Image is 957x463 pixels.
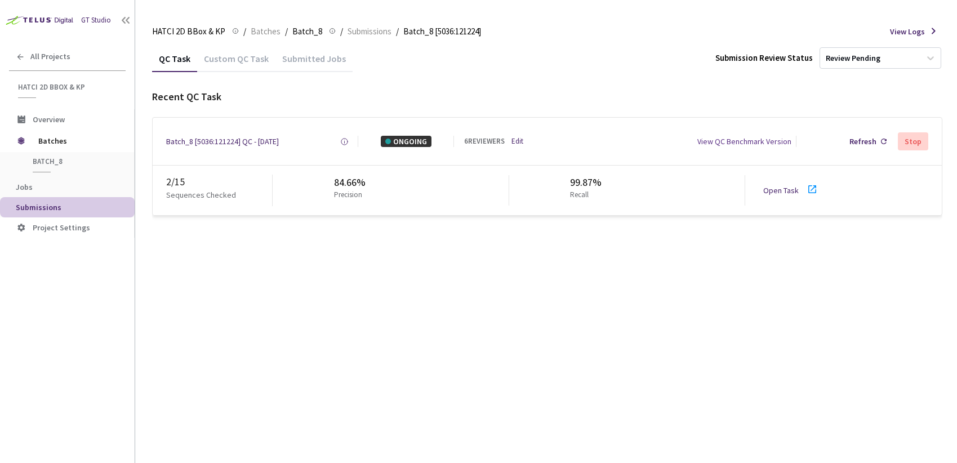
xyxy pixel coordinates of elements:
[16,182,33,192] span: Jobs
[715,52,813,64] div: Submission Review Status
[18,82,119,92] span: HATCI 2D BBox & KP
[251,25,281,38] span: Batches
[334,190,362,201] p: Precision
[890,26,925,37] span: View Logs
[511,136,523,147] a: Edit
[334,175,367,190] div: 84.66%
[340,25,343,38] li: /
[152,25,225,38] span: HATCI 2D BBox & KP
[849,136,876,147] div: Refresh
[30,52,70,61] span: All Projects
[697,136,791,147] div: View QC Benchmark Version
[396,25,399,38] li: /
[33,114,65,124] span: Overview
[345,25,394,37] a: Submissions
[248,25,283,37] a: Batches
[81,15,111,26] div: GT Studio
[16,202,61,212] span: Submissions
[826,53,880,64] div: Review Pending
[570,190,597,201] p: Recall
[166,136,279,147] a: Batch_8 [5036:121224] QC - [DATE]
[38,130,115,152] span: Batches
[381,136,431,147] div: ONGOING
[275,53,353,72] div: Submitted Jobs
[292,25,322,38] span: Batch_8
[348,25,391,38] span: Submissions
[166,175,272,189] div: 2 / 15
[763,185,799,195] a: Open Task
[152,53,197,72] div: QC Task
[152,90,942,104] div: Recent QC Task
[403,25,481,38] span: Batch_8 [5036:121224]
[33,157,116,166] span: Batch_8
[570,175,602,190] div: 99.87%
[243,25,246,38] li: /
[197,53,275,72] div: Custom QC Task
[33,222,90,233] span: Project Settings
[166,189,236,201] p: Sequences Checked
[464,136,505,147] div: 6 REVIEWERS
[285,25,288,38] li: /
[905,137,922,146] div: Stop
